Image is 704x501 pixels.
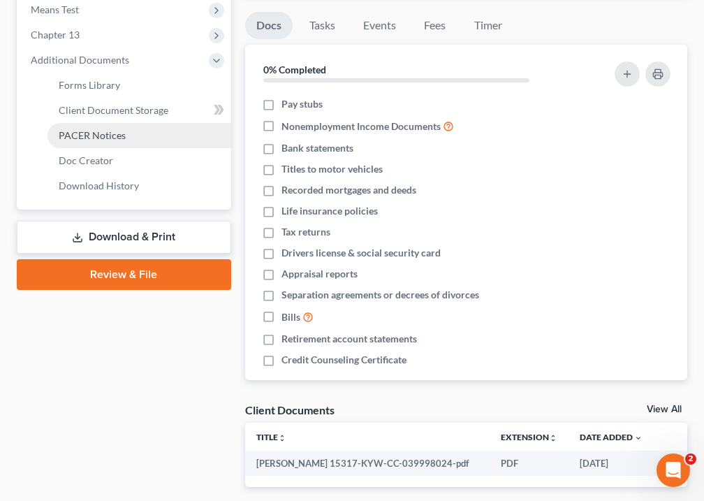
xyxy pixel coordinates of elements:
[549,434,557,442] i: unfold_more
[59,154,113,166] span: Doc Creator
[281,119,441,133] span: Nonemployment Income Documents
[31,3,79,15] span: Means Test
[352,12,407,39] a: Events
[490,451,569,476] td: PDF
[31,29,80,41] span: Chapter 13
[281,141,353,155] span: Bank statements
[59,129,126,141] span: PACER Notices
[256,432,286,442] a: Titleunfold_more
[657,453,690,487] iframe: Intercom live chat
[17,221,231,254] a: Download & Print
[281,225,330,239] span: Tax returns
[47,98,231,123] a: Client Document Storage
[47,148,231,173] a: Doc Creator
[463,12,513,39] a: Timer
[31,54,129,66] span: Additional Documents
[281,204,378,218] span: Life insurance policies
[569,451,654,476] td: [DATE]
[580,432,643,442] a: Date Added expand_more
[245,12,293,39] a: Docs
[47,123,231,148] a: PACER Notices
[245,402,335,417] div: Client Documents
[281,310,300,324] span: Bills
[413,12,457,39] a: Fees
[281,183,416,197] span: Recorded mortgages and deeds
[281,353,406,367] span: Credit Counseling Certificate
[501,432,557,442] a: Extensionunfold_more
[47,73,231,98] a: Forms Library
[278,434,286,442] i: unfold_more
[685,453,696,465] span: 2
[47,173,231,198] a: Download History
[59,79,120,91] span: Forms Library
[263,64,326,75] strong: 0% Completed
[281,332,417,346] span: Retirement account statements
[281,97,323,111] span: Pay stubs
[298,12,346,39] a: Tasks
[281,288,479,302] span: Separation agreements or decrees of divorces
[17,259,231,290] a: Review & File
[634,434,643,442] i: expand_more
[281,162,383,176] span: Titles to motor vehicles
[59,180,139,191] span: Download History
[245,451,490,476] td: [PERSON_NAME] 15317-KYW-CC-039998024-pdf
[281,246,441,260] span: Drivers license & social security card
[59,104,168,116] span: Client Document Storage
[281,267,358,281] span: Appraisal reports
[647,405,682,414] a: View All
